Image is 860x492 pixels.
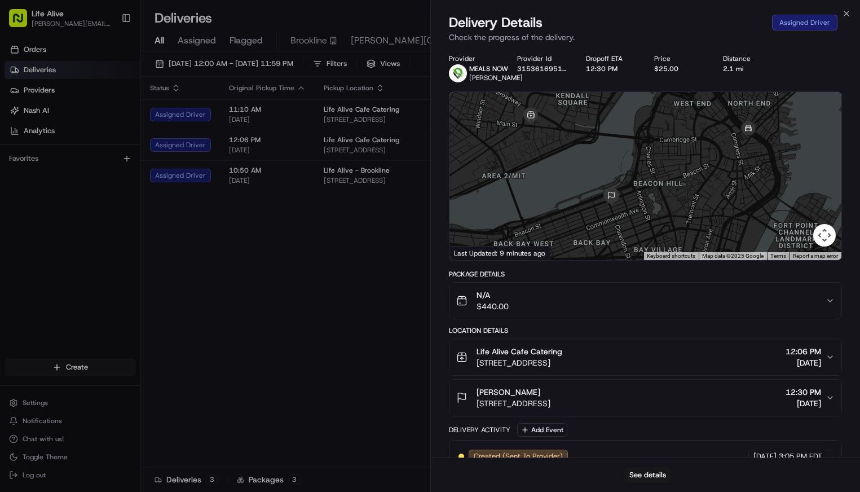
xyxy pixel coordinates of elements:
span: N/A [477,289,509,301]
img: Joana Marie Avellanoza [11,195,29,213]
span: Created (Sent To Provider) [474,451,563,462]
span: [DATE] [786,398,821,409]
span: [PERSON_NAME] [469,73,523,82]
div: $25.00 [654,64,705,73]
a: Open this area in Google Maps (opens a new window) [452,245,489,260]
img: Klarizel Pensader [11,164,29,182]
button: See all [175,144,205,158]
img: 1736555255976-a54dd68f-1ca7-489b-9aae-adbdc363a1c4 [11,108,32,128]
img: 1736555255976-a54dd68f-1ca7-489b-9aae-adbdc363a1c4 [23,206,32,215]
p: Welcome 👋 [11,45,205,63]
span: Life Alive Cafe Catering [477,346,562,357]
span: [DATE] [786,357,821,368]
span: • [152,205,156,214]
span: [STREET_ADDRESS] [477,357,562,368]
div: 💻 [95,253,104,262]
span: [DATE] [753,451,777,462]
div: Dropoff ETA [586,54,637,63]
img: Nash [11,11,34,34]
button: Life Alive Cafe Catering[STREET_ADDRESS]12:06 PM[DATE] [449,339,842,375]
button: N/A$440.00 [449,283,842,319]
div: Location Details [449,326,843,335]
div: 12:30 PM [586,64,637,73]
span: [PERSON_NAME] [PERSON_NAME] [35,205,149,214]
span: Knowledge Base [23,252,86,263]
a: 💻API Documentation [91,248,186,268]
button: [PERSON_NAME][STREET_ADDRESS]12:30 PM[DATE] [449,380,842,416]
div: Distance [723,54,774,63]
img: 1736555255976-a54dd68f-1ca7-489b-9aae-adbdc363a1c4 [23,175,32,184]
span: Klarizel Pensader [35,175,93,184]
button: Keyboard shortcuts [647,252,695,260]
button: Add Event [517,423,567,437]
div: We're available if you need us! [51,119,155,128]
div: 2.1 mi [723,64,774,73]
span: [STREET_ADDRESS] [477,398,550,409]
span: • [95,175,99,184]
span: [DATE] [158,205,181,214]
div: Past conversations [11,147,76,156]
span: Delivery Details [449,14,543,32]
button: Start new chat [192,111,205,125]
span: Map data ©2025 Google [702,253,764,259]
a: Terms (opens in new tab) [770,253,786,259]
div: Provider Id [517,54,568,63]
a: 📗Knowledge Base [7,248,91,268]
span: 3:05 PM EDT [779,451,822,462]
button: Map camera controls [813,224,836,247]
div: Last Updated: 9 minutes ago [449,246,550,260]
span: API Documentation [107,252,181,263]
span: Pylon [112,280,136,288]
div: Delivery Activity [449,425,510,434]
button: See details [624,467,671,483]
img: Google [452,245,489,260]
span: [PERSON_NAME] [477,386,540,398]
p: Check the progress of the delivery. [449,32,843,43]
button: 3153616951132164 [517,64,568,73]
a: Powered byPylon [80,279,136,288]
img: melas_now_logo.png [449,64,467,82]
span: $440.00 [477,301,509,312]
span: 12:30 PM [786,386,821,398]
div: Start new chat [51,108,185,119]
input: Clear [29,73,186,85]
span: [DATE] [102,175,125,184]
div: Package Details [449,270,843,279]
span: 12:06 PM [786,346,821,357]
span: MEALS NOW [469,64,508,73]
div: Price [654,54,705,63]
img: 1724597045416-56b7ee45-8013-43a0-a6f9-03cb97ddad50 [24,108,44,128]
a: Report a map error [793,253,838,259]
div: Provider [449,54,500,63]
div: 📗 [11,253,20,262]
